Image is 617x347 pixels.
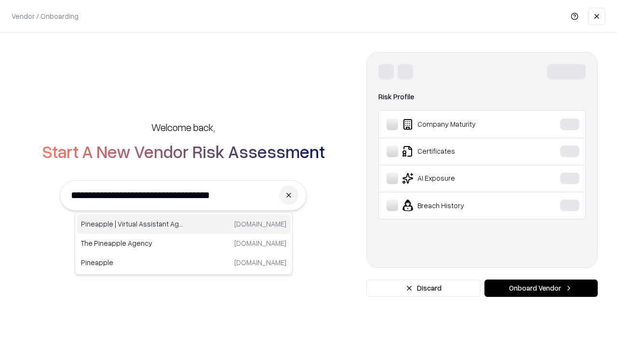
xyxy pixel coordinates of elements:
p: The Pineapple Agency [81,238,184,248]
h5: Welcome back, [151,120,215,134]
h2: Start A New Vendor Risk Assessment [42,142,325,161]
div: Company Maturity [387,119,531,130]
button: Discard [366,280,481,297]
p: Pineapple [81,257,184,267]
p: Vendor / Onboarding [12,11,79,21]
p: [DOMAIN_NAME] [234,257,286,267]
div: Certificates [387,146,531,157]
div: Breach History [387,200,531,211]
p: [DOMAIN_NAME] [234,238,286,248]
div: Risk Profile [378,91,586,103]
p: Pineapple | Virtual Assistant Agency [81,219,184,229]
button: Onboard Vendor [484,280,598,297]
p: [DOMAIN_NAME] [234,219,286,229]
div: Suggestions [75,212,293,275]
div: AI Exposure [387,173,531,184]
